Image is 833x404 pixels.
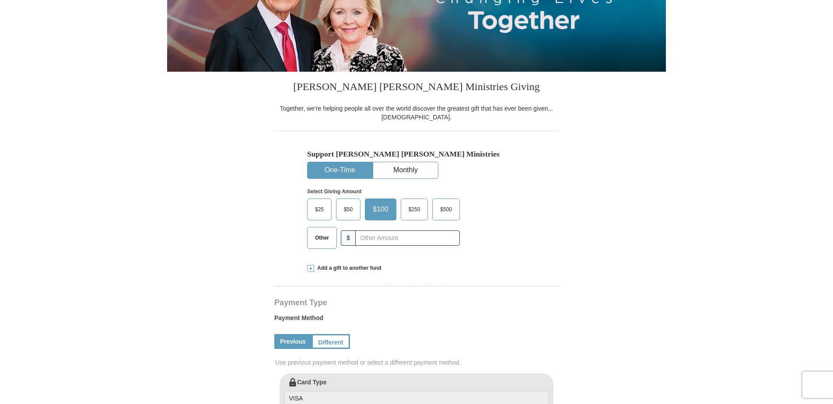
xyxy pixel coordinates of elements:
span: $100 [368,203,393,216]
strong: Select Giving Amount [307,188,361,195]
label: Payment Method [274,313,559,327]
button: Monthly [373,162,438,178]
a: Different [311,334,350,349]
span: Other [311,231,333,244]
button: One-Time [308,162,372,178]
div: Together, we're helping people all over the world discover the greatest gift that has ever been g... [274,104,559,122]
h3: [PERSON_NAME] [PERSON_NAME] Ministries Giving [274,72,559,104]
span: $25 [311,203,328,216]
span: $50 [339,203,357,216]
input: Other Amount [355,230,460,246]
h4: Payment Type [274,299,559,306]
a: Previous [274,334,311,349]
span: Add a gift to another fund [314,265,381,272]
span: $250 [404,203,425,216]
h5: Support [PERSON_NAME] [PERSON_NAME] Ministries [307,150,526,159]
span: $500 [436,203,456,216]
span: $ [341,230,356,246]
span: Use previous payment method or select a different payment method. [275,358,560,367]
